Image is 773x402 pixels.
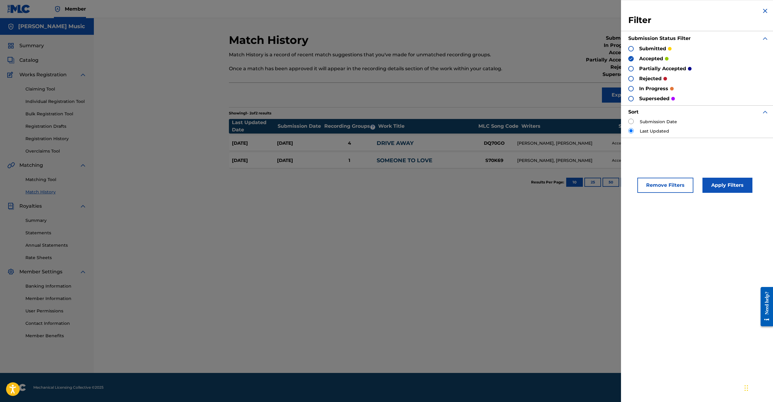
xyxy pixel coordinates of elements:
div: [PERSON_NAME], [PERSON_NAME] [517,140,612,147]
p: Once a match has been approved it will appear in the recording details section of the work within... [229,65,544,72]
p: Match History is a record of recent match suggestions that you've made for unmatched recording gr... [229,51,544,58]
div: [PERSON_NAME], [PERSON_NAME] [517,157,612,164]
p: submitted [606,35,633,42]
span: Mechanical Licensing Collective © 2025 [33,385,104,390]
a: Banking Information [25,283,87,289]
a: Registration History [25,136,87,142]
img: Catalog [7,57,15,64]
button: 100 [621,178,637,187]
button: 10 [566,178,583,187]
span: ? [370,125,375,130]
img: Works Registration [7,71,15,78]
div: [DATE] [232,157,277,164]
button: 50 [603,178,619,187]
div: Drag [745,379,748,397]
div: [DATE] [277,140,322,147]
p: accepted [612,140,629,146]
p: partially accepted [639,65,686,72]
a: Contact Information [25,320,87,327]
div: [DATE] [232,140,277,147]
iframe: Chat Widget [743,373,773,402]
div: MLC Song Code [476,123,521,130]
p: accepted [639,55,663,62]
p: submitted [639,45,666,52]
h5: Luke White Music [18,23,85,30]
strong: Sort [628,109,639,115]
span: Works Registration [19,71,67,78]
a: Bulk Registration Tool [25,111,87,117]
img: close [761,7,769,15]
p: in progress [604,42,633,49]
div: Writers [521,123,618,130]
img: Top Rightsholder [54,5,61,13]
span: Catalog [19,57,38,64]
img: expand [761,35,769,42]
img: expand [79,203,87,210]
img: expand [79,71,87,78]
a: Registration Drafts [25,123,87,130]
img: Summary [7,42,15,49]
a: DRIVE AWAY [377,140,414,147]
a: Annual Statements [25,242,87,249]
button: 25 [584,178,601,187]
img: expand [79,162,87,169]
a: Matching Tool [25,176,87,183]
a: Overclaims Tool [25,148,87,154]
a: Match History [25,189,87,195]
div: [DATE] [277,157,322,164]
label: Last Updated [640,128,669,134]
img: Royalties [7,203,15,210]
a: Rate Sheets [25,255,87,261]
a: Statements [25,230,87,236]
img: Accounts [7,23,15,30]
div: Recording Groups [323,123,378,130]
span: Royalties [19,203,42,210]
div: Last Updated Date [232,119,277,133]
p: superseded [603,71,633,78]
div: DQ70GO [472,140,517,147]
div: Status [619,123,635,130]
a: Individual Registration Tool [25,98,87,105]
iframe: Resource Center [756,282,773,331]
a: CatalogCatalog [7,57,38,64]
strong: Submission Status Filter [628,35,691,41]
h3: Filter [628,15,769,26]
img: Member Settings [7,268,15,275]
p: accepted [612,158,629,163]
p: Results Per Page: [531,180,566,185]
span: Matching [19,162,43,169]
div: S70K69 [472,157,517,164]
p: partially accepted [586,56,633,64]
span: Member Settings [19,268,62,275]
span: Summary [19,42,44,49]
img: logo [7,384,26,391]
a: Claiming Tool [25,86,87,92]
img: expand [761,108,769,116]
img: checkbox [629,57,633,61]
label: Submission Date [640,119,677,125]
span: Member [65,5,86,12]
a: Summary [25,217,87,224]
h2: Match History [229,33,312,47]
p: rejected [639,75,662,82]
a: SummarySummary [7,42,44,49]
button: Apply Filters [702,178,752,193]
a: Member Information [25,295,87,302]
p: in progress [639,85,668,92]
div: 1 [322,157,376,164]
p: accepted [609,49,633,56]
p: superseded [639,95,669,102]
div: 4 [322,140,376,147]
img: Matching [7,162,15,169]
div: Submission Date [278,123,323,130]
img: expand [79,268,87,275]
a: User Permissions [25,308,87,314]
img: MLC Logo [7,5,31,13]
a: SOMEONE TO LOVE [377,157,432,164]
button: Export [602,87,638,103]
p: rejected [610,64,633,71]
button: Remove Filters [637,178,693,193]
